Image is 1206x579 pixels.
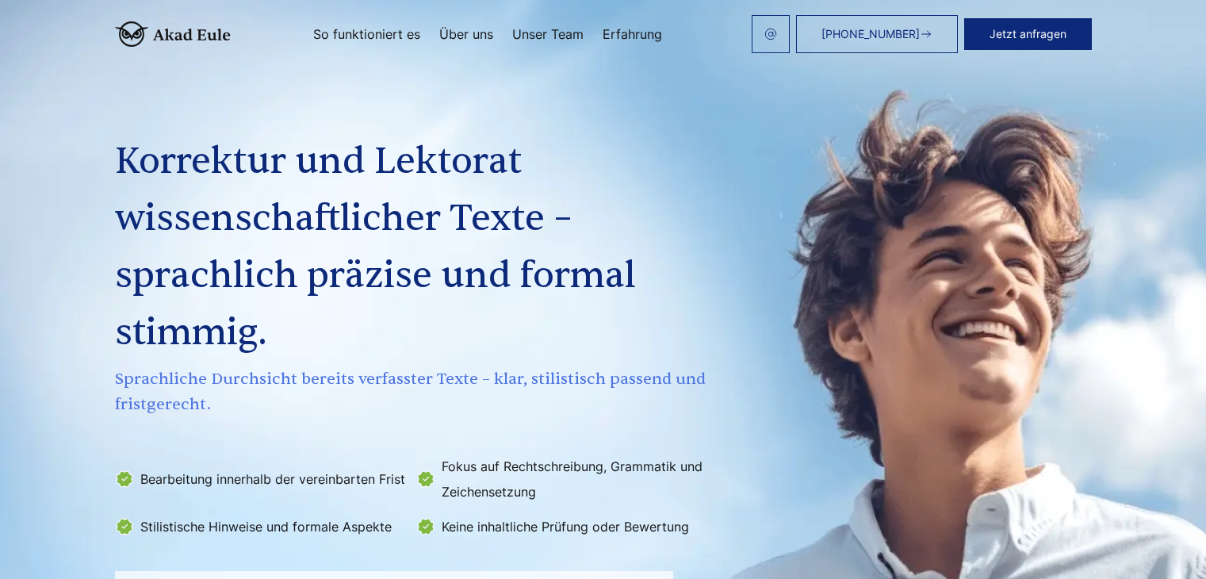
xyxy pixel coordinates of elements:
[313,28,420,40] a: So funktioniert es
[821,28,920,40] span: [PHONE_NUMBER]
[115,133,711,362] h1: Korrektur und Lektorat wissenschaftlicher Texte – sprachlich präzise und formal stimmig.
[416,514,708,539] li: Keine inhaltliche Prüfung oder Bewertung
[512,28,584,40] a: Unser Team
[603,28,662,40] a: Erfahrung
[964,18,1092,50] button: Jetzt anfragen
[115,366,711,417] span: Sprachliche Durchsicht bereits verfasster Texte – klar, stilistisch passend und fristgerecht.
[416,454,708,504] li: Fokus auf Rechtschreibung, Grammatik und Zeichensetzung
[439,28,493,40] a: Über uns
[115,454,407,504] li: Bearbeitung innerhalb der vereinbarten Frist
[764,28,777,40] img: email
[115,514,407,539] li: Stilistische Hinweise und formale Aspekte
[115,21,231,47] img: logo
[796,15,958,53] a: [PHONE_NUMBER]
